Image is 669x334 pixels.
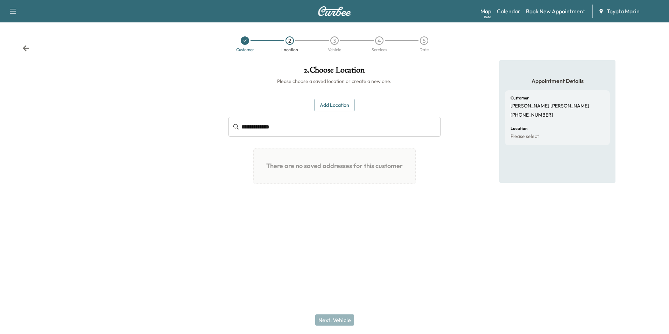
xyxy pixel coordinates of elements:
div: Customer [236,48,254,52]
a: MapBeta [480,7,491,15]
a: Book New Appointment [526,7,585,15]
div: Date [420,48,429,52]
div: Beta [484,14,491,20]
h6: Customer [510,96,529,100]
div: 3 [330,36,339,45]
h5: Appointment Details [505,77,610,85]
div: Location [281,48,298,52]
div: Services [372,48,387,52]
h1: 2 . Choose Location [228,66,440,78]
button: Add Location [314,99,355,112]
span: Toyota Marin [607,7,640,15]
h1: There are no saved addresses for this customer [259,154,410,178]
div: 5 [420,36,428,45]
div: 2 [286,36,294,45]
p: [PHONE_NUMBER] [510,112,553,118]
h6: Please choose a saved location or create a new one. [228,78,440,85]
p: [PERSON_NAME] [PERSON_NAME] [510,103,589,109]
div: 4 [375,36,383,45]
img: Curbee Logo [318,6,351,16]
div: Back [22,45,29,52]
p: Please select [510,133,539,140]
div: Vehicle [328,48,341,52]
a: Calendar [497,7,520,15]
h6: Location [510,126,528,131]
